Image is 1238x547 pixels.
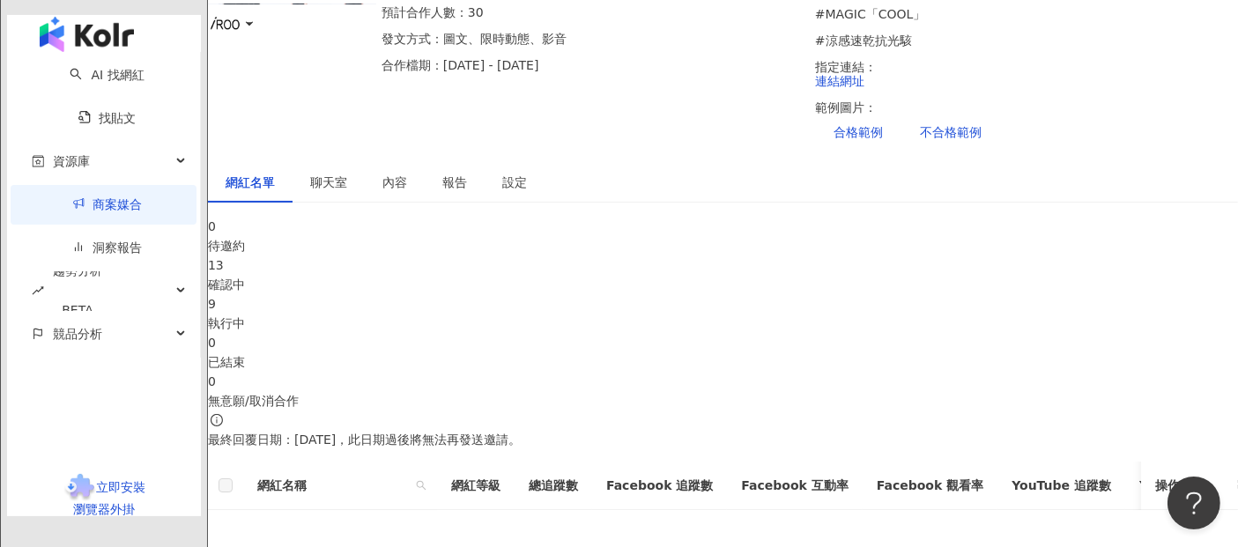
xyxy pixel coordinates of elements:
p: 最終回覆日期：[DATE]，此日期過後將無法再發送邀請。 [208,430,1238,449]
span: search [416,480,426,491]
th: Facebook 追蹤數 [592,462,727,510]
div: 待邀約 [208,236,1238,255]
div: 確認中 [208,275,1238,294]
button: 合格範例 [815,115,901,150]
iframe: Help Scout Beacon - Open [1168,477,1220,529]
button: 不合格範例 [901,115,1000,150]
div: 已結束 [208,352,1238,372]
div: 設定 [502,173,527,192]
p: #涼感速乾抗光駭 [815,33,1238,48]
p: 範例圖片： [815,100,1238,150]
div: 0 [208,372,1238,391]
th: Facebook 互動率 [727,462,862,510]
span: 立即安裝 瀏覽器外掛 [73,480,146,516]
th: Facebook 觀看率 [863,462,997,510]
span: 網紅名稱 [257,476,409,495]
a: 找貼文 [78,111,137,125]
img: logo.png [209,8,242,41]
span: rise [32,285,44,297]
span: 合格範例 [834,125,883,139]
p: 合作檔期：[DATE] - [DATE] [382,58,804,72]
div: 0 [208,333,1238,352]
span: 趨勢分析 [53,251,102,330]
div: 13 [208,255,1238,275]
a: chrome extension立即安裝 瀏覽器外掛 [7,474,201,516]
span: 競品分析 [53,314,102,354]
p: 預計合作人數：30 [382,5,804,19]
div: 內容 [382,173,407,192]
div: BETA [53,291,102,330]
img: logo [40,17,134,52]
span: 不合格範例 [920,125,982,139]
a: 連結網址 [815,74,864,88]
div: 0 [208,217,1238,236]
p: 指定連結： [815,60,1238,88]
th: YouTube 追蹤數 [997,462,1125,510]
th: 總追蹤數 [515,462,592,510]
a: searchAI 找網紅 [70,68,144,82]
span: info-circle [208,411,226,429]
div: 報告 [442,173,467,192]
div: 網紅名單 [226,173,275,192]
th: 網紅等級 [437,462,515,510]
span: 聊天室 [310,176,347,188]
span: 資源庫 [53,142,90,181]
span: search [412,472,430,499]
p: #MAGIC「COOL」 [815,7,1238,21]
img: chrome extension [63,474,97,502]
th: 操作 [1141,462,1238,510]
p: 發文方式：圖文、限時動態、影音 [382,32,804,46]
a: 洞察報告 [72,240,143,255]
a: 商案媒合 [72,197,143,211]
div: 執行中 [208,314,1238,333]
div: 無意願/取消合作 [208,391,1238,410]
div: 9 [208,294,1238,314]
